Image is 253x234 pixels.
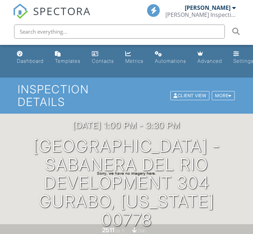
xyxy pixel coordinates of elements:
div: Metrics [125,58,144,64]
div: Advanced [197,58,222,64]
div: Ayuso Inspections [165,11,236,18]
a: Metrics [122,48,146,68]
div: Templates [55,58,81,64]
a: Advanced [195,48,225,68]
img: The Best Home Inspection Software - Spectora [13,4,28,19]
div: More [212,91,235,100]
span: SPECTORA [33,4,91,18]
h3: [DATE] 1:00 pm - 3:30 pm [73,121,180,130]
a: Automations (Basic) [152,48,189,68]
div: Automations [155,58,186,64]
div: 2511 [102,226,114,234]
input: Search everything... [14,25,225,39]
a: Client View [170,93,211,98]
div: [PERSON_NAME] [185,4,230,11]
span: sq. ft. [115,228,125,233]
a: Dashboard [14,48,46,68]
a: Contacts [89,48,117,68]
div: Dashboard [17,58,44,64]
a: Templates [52,48,83,68]
div: Client View [170,91,209,100]
span: slab [138,228,146,233]
h1: [GEOGRAPHIC_DATA] - Sabanera del Rio Development 304 Gurabo, [US_STATE] 00778 [11,137,242,229]
a: SPECTORA [13,9,91,24]
div: Contacts [92,58,114,64]
h1: Inspection Details [18,83,235,108]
